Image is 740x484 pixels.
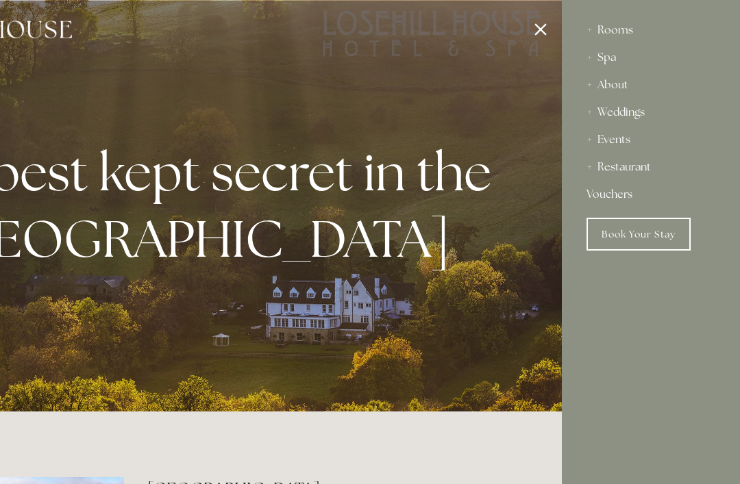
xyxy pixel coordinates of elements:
[587,71,715,99] div: About
[587,126,715,153] div: Events
[587,99,715,126] div: Weddings
[587,181,715,208] a: Vouchers
[587,44,715,71] div: Spa
[587,218,691,251] a: Book Your Stay
[587,16,715,44] div: Rooms
[587,153,715,181] div: Restaurant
